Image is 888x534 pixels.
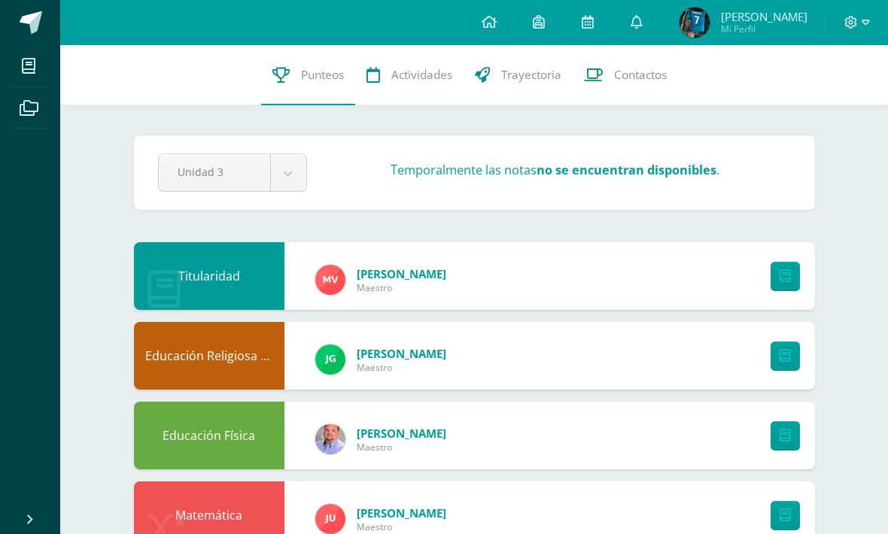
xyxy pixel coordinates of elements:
div: Educación Física [134,402,284,469]
span: [PERSON_NAME] [357,266,446,281]
a: Contactos [573,45,678,105]
div: Titularidad [134,242,284,310]
span: Mi Perfil [721,23,807,35]
a: Unidad 3 [159,154,306,191]
span: [PERSON_NAME] [357,426,446,441]
h3: Temporalmente las notas . [391,161,719,178]
span: Trayectoria [501,67,561,83]
span: Actividades [391,67,452,83]
span: [PERSON_NAME] [357,346,446,361]
span: Maestro [357,361,446,374]
strong: no se encuentran disponibles [537,161,716,178]
a: Trayectoria [464,45,573,105]
div: Educación Religiosa Escolar [134,322,284,390]
img: c7bed502e08dda7be56a4760e84b19ef.png [680,8,710,38]
span: Unidad 3 [178,154,251,190]
span: [PERSON_NAME] [721,9,807,24]
img: 1ff341f52347efc33ff1d2a179cbdb51.png [315,265,345,295]
img: 3da61d9b1d2c0c7b8f7e89c78bbce001.png [315,344,345,375]
a: Punteos [261,45,355,105]
span: Maestro [357,281,446,294]
span: Maestro [357,520,446,533]
img: b5613e1a4347ac065b47e806e9a54e9c.png [315,504,345,534]
img: 6c58b5a751619099581147680274b29f.png [315,424,345,454]
span: Punteos [301,67,344,83]
a: Actividades [355,45,464,105]
span: Maestro [357,441,446,454]
span: [PERSON_NAME] [357,505,446,520]
span: Contactos [614,67,667,83]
